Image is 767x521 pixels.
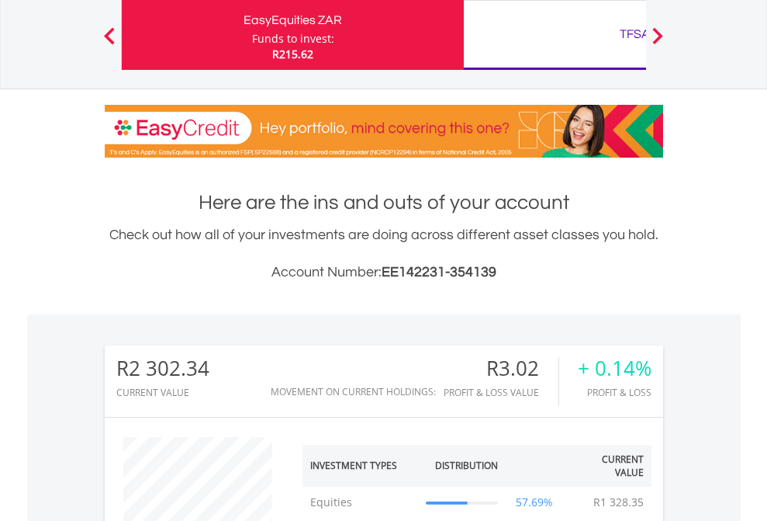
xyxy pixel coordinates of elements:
th: Investment Types [302,445,419,487]
h1: Here are the ins and outs of your account [105,189,663,217]
div: R3.02 [444,357,558,380]
h3: Account Number: [105,262,663,283]
div: Movement on Current Holdings: [271,387,436,397]
div: Profit & Loss Value [444,387,558,398]
div: R2 302.34 [116,357,209,380]
img: EasyCredit Promotion Banner [105,105,663,158]
span: R215.62 [272,47,313,61]
div: Check out how all of your investments are doing across different asset classes you hold. [105,224,663,283]
div: Distribution [435,459,498,472]
button: Previous [94,35,125,50]
div: + 0.14% [578,357,651,380]
div: EasyEquities ZAR [131,9,454,31]
td: Equities [302,487,419,518]
span: EE142231-354139 [382,265,496,280]
td: 57.69% [506,487,564,518]
div: Funds to invest: [252,31,334,47]
td: R1 328.35 [586,487,651,518]
div: Profit & Loss [578,387,651,398]
button: Next [642,35,673,50]
div: CURRENT VALUE [116,387,209,398]
th: Current Value [564,445,651,487]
